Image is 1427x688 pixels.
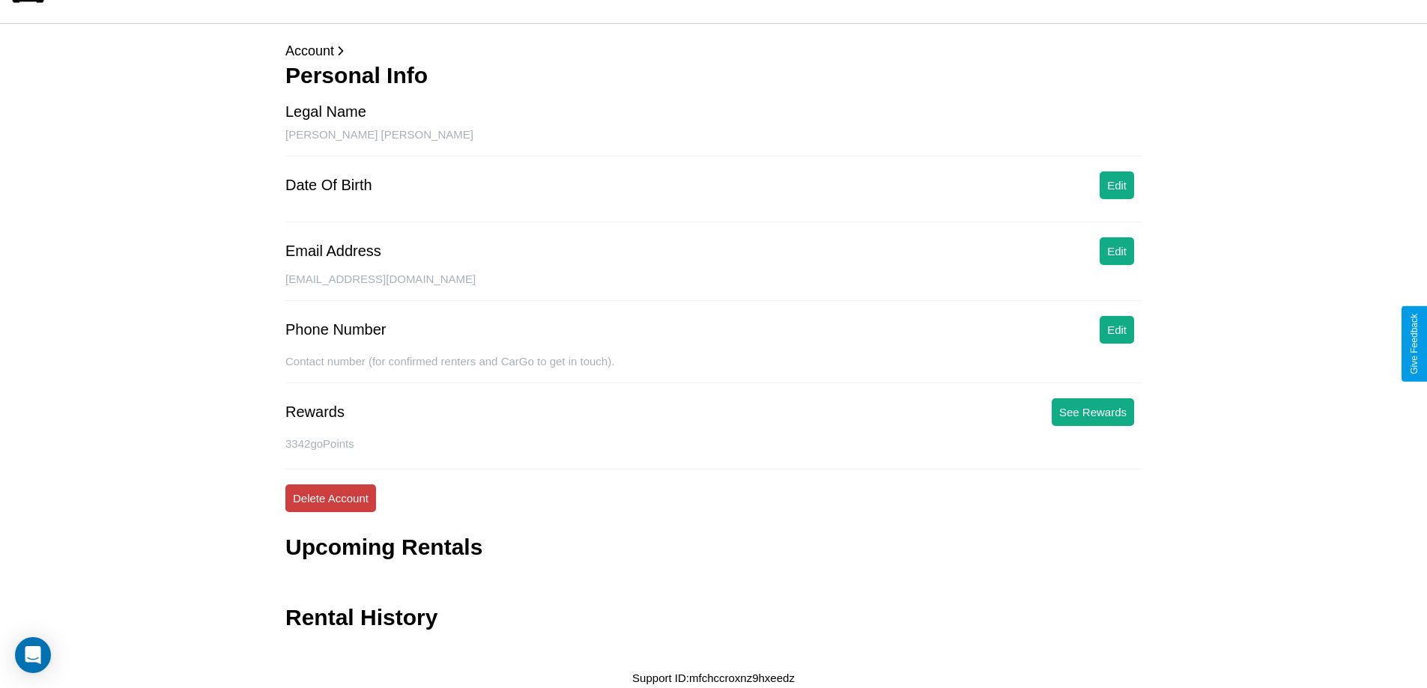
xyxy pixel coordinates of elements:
[285,433,1142,454] p: 3342 goPoints
[285,63,1142,88] h3: Personal Info
[1100,237,1134,265] button: Edit
[1409,314,1420,374] div: Give Feedback
[285,103,366,121] div: Legal Name
[285,321,387,338] div: Phone Number
[285,535,482,560] h3: Upcoming Rentals
[285,484,376,512] button: Delete Account
[285,605,437,630] h3: Rental History
[1052,398,1134,426] button: See Rewards
[632,668,795,688] p: Support ID: mfchccroxnz9hxeedz
[285,404,345,421] div: Rewards
[285,243,381,260] div: Email Address
[285,177,372,194] div: Date Of Birth
[285,39,1142,63] p: Account
[1100,316,1134,344] button: Edit
[1100,171,1134,199] button: Edit
[285,355,1142,383] div: Contact number (for confirmed renters and CarGo to get in touch).
[285,128,1142,156] div: [PERSON_NAME] [PERSON_NAME]
[15,637,51,673] div: Open Intercom Messenger
[285,273,1142,301] div: [EMAIL_ADDRESS][DOMAIN_NAME]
